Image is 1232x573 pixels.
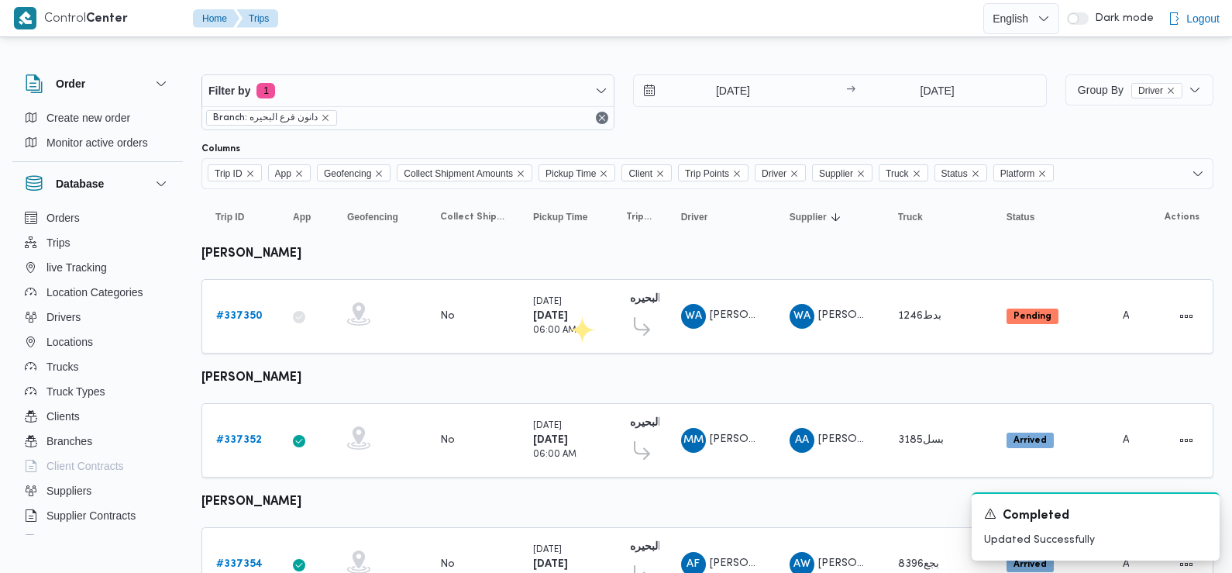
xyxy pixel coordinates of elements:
[656,169,665,178] button: Remove Client from selection in this group
[533,546,562,554] small: [DATE]
[19,478,177,503] button: Suppliers
[533,422,562,430] small: [DATE]
[216,431,262,450] a: #337352
[215,211,244,223] span: Trip ID
[215,165,243,182] span: Trip ID
[397,164,532,181] span: Collect Shipment Amounts
[19,230,177,255] button: Trips
[404,165,513,182] span: Collect Shipment Amounts
[685,165,729,182] span: Trip Points
[46,457,124,475] span: Client Contracts
[1013,312,1051,321] b: Pending
[793,304,810,329] span: WA
[1013,436,1047,445] b: Arrived
[790,304,814,329] div: Wlaid Ahmad Mahmood Alamsairi
[216,307,263,326] a: #337350
[621,164,672,181] span: Client
[533,435,568,445] b: [DATE]
[516,169,525,178] button: Remove Collect Shipment Amounts from selection in this group
[934,164,987,181] span: Status
[755,164,806,181] span: Driver
[15,511,65,557] iframe: chat widget
[208,81,250,100] span: Filter by
[19,105,177,130] button: Create new order
[681,428,706,453] div: Muhammad Mahmood Alsaid Azam
[317,164,391,181] span: Geofencing
[216,311,263,321] b: # 337350
[1007,433,1054,448] span: Arrived
[46,233,71,252] span: Trips
[19,130,177,155] button: Monitor active orders
[19,404,177,429] button: Clients
[201,372,301,384] b: [PERSON_NAME]
[599,169,608,178] button: Remove Pickup Time from selection in this group
[216,559,263,569] b: # 337354
[898,311,941,321] span: بدط1246
[46,482,91,500] span: Suppliers
[879,164,928,181] span: Truck
[545,165,596,182] span: Pickup Time
[898,211,923,223] span: Truck
[630,294,707,304] b: دانون فرع البحيره
[374,169,384,178] button: Remove Geofencing from selection in this group
[993,164,1055,181] span: Platform
[46,506,136,525] span: Supplier Contracts
[19,528,177,553] button: Devices
[886,165,909,182] span: Truck
[46,283,143,302] span: Location Categories
[681,304,706,329] div: Wlaid Ahmad Mahmood Alamsairi
[19,205,177,230] button: Orders
[208,164,262,181] span: Trip ID
[440,211,505,223] span: Collect Shipment Amounts
[898,435,944,445] span: بسل3185
[25,74,170,93] button: Order
[56,174,104,193] h3: Database
[14,7,36,29] img: X8yXhbKr1z7QwAAAABJRU5ErkJggg==
[201,143,240,155] label: Columns
[213,111,318,125] span: Branch: دانون فرع البحيره
[440,557,455,571] div: No
[19,255,177,280] button: live Tracking
[1161,3,1226,34] button: Logout
[46,133,148,152] span: Monitor active orders
[1138,84,1163,98] span: Driver
[795,428,809,453] span: AA
[202,75,614,106] button: Filter by1 active filters
[533,559,568,569] b: [DATE]
[1117,205,1128,230] button: Platform
[46,357,78,376] span: Trucks
[634,75,810,106] input: Press the down key to open a popover containing a calendar.
[341,205,418,230] button: Geofencing
[533,450,576,459] small: 06:00 AM
[46,209,80,227] span: Orders
[783,205,876,230] button: SupplierSorted in descending order
[1089,12,1154,25] span: Dark mode
[1065,74,1213,105] button: Group ByDriverremove selected entity
[1186,9,1220,28] span: Logout
[762,165,786,182] span: Driver
[593,109,611,127] button: Remove
[710,434,798,444] span: [PERSON_NAME]
[275,165,291,182] span: App
[440,309,455,323] div: No
[206,110,337,126] span: Branch: دانون فرع البحيره
[1007,309,1058,324] span: Pending
[1174,304,1199,329] button: Actions
[971,169,980,178] button: Remove Status from selection in this group
[678,164,748,181] span: Trip Points
[675,205,768,230] button: Driver
[46,432,92,450] span: Branches
[628,165,652,182] span: Client
[898,559,939,569] span: بجع8396
[892,205,985,230] button: Truck
[86,13,128,25] b: Center
[236,9,278,28] button: Trips
[630,542,707,552] b: دانون فرع البحيره
[46,258,107,277] span: live Tracking
[201,496,301,508] b: [PERSON_NAME]
[46,308,81,326] span: Drivers
[819,165,853,182] span: Supplier
[56,74,85,93] h3: Order
[1131,83,1182,98] span: Driver
[790,428,814,453] div: Ali Abadallah Abadalsmd Aljsamai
